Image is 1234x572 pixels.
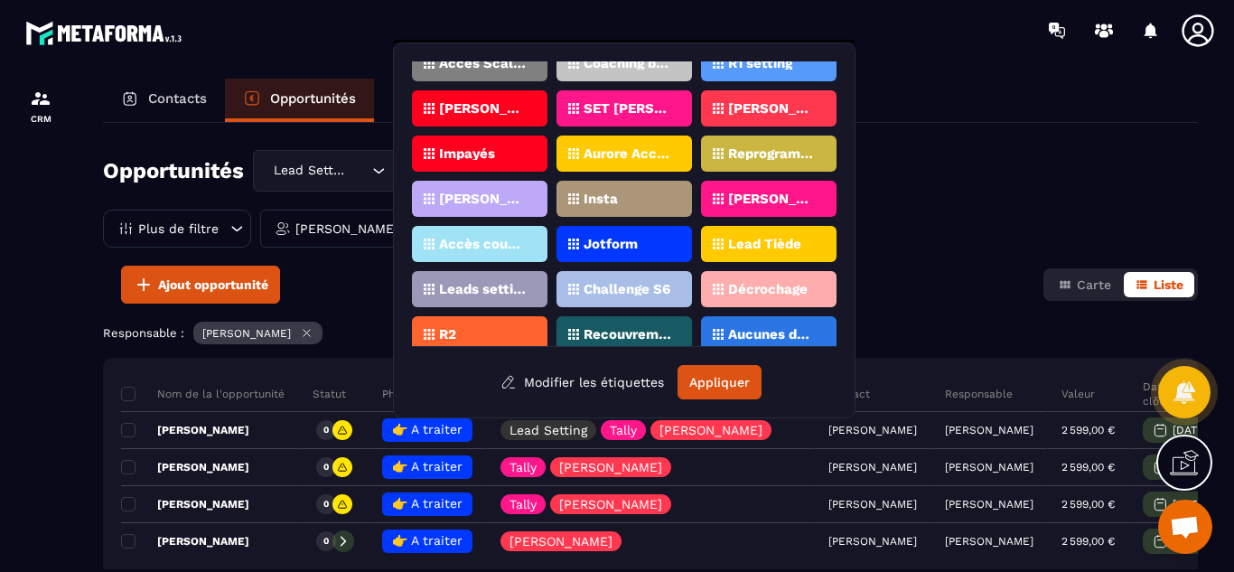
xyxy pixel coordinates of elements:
div: Ouvrir le chat [1158,500,1212,554]
p: [PERSON_NAME] [945,424,1033,436]
p: [PERSON_NAME] [439,102,527,115]
p: 2 599,00 € [1061,461,1115,474]
p: Accès coupés ✖️ [439,238,527,250]
p: Leads setting [439,283,527,295]
p: [PERSON_NAME] [121,497,249,511]
a: Tâches [374,79,483,122]
span: 👉 A traiter [392,533,463,548]
p: R1 setting [728,57,792,70]
span: Liste [1154,277,1183,292]
p: [PERSON_NAME] [121,460,249,474]
span: 👉 A traiter [392,422,463,436]
p: Coaching book [584,57,671,70]
a: formationformationCRM [5,74,77,137]
p: Aurore Acc. 1:1 6m 3app. [584,147,671,160]
p: 2 599,00 € [1061,424,1115,436]
input: Search for option [350,161,368,181]
p: Lead Setting [509,424,587,436]
p: [PERSON_NAME] [559,498,662,511]
p: [DATE] [1173,498,1208,511]
span: 👉 A traiter [392,459,463,474]
h2: Opportunités [103,153,244,189]
span: 👉 A traiter [392,496,463,511]
p: Opportunités [270,90,356,107]
p: Responsable : [103,326,184,340]
p: Reprogrammé [728,147,816,160]
p: [PERSON_NAME] [559,461,662,474]
p: [PERSON_NAME]. 1:1 6m 3 app [439,192,527,205]
p: Challenge S6 [584,283,670,295]
p: Impayés [439,147,495,160]
button: Modifier les étiquettes [487,366,678,399]
p: Date de clôture [1143,380,1217,408]
p: Valeur [1061,387,1095,401]
p: Décrochage [728,283,808,295]
p: [PERSON_NAME] [121,423,249,437]
p: Plus de filtre [138,222,219,235]
p: [PERSON_NAME] [202,327,291,340]
p: Recouvrement [584,328,671,341]
p: CRM [5,114,77,124]
p: [PERSON_NAME] [659,424,762,436]
p: R2 [439,328,456,341]
p: Tally [509,461,537,474]
p: Accès Scaler Podia [439,57,527,70]
span: Ajout opportunité [158,276,268,294]
p: [PERSON_NAME] [945,535,1033,548]
p: [PERSON_NAME] [295,222,398,235]
p: Insta [584,192,618,205]
p: 0 [323,424,329,436]
p: 0 [323,535,329,548]
button: Appliquer [678,365,762,399]
p: Nom de la l'opportunité [121,387,285,401]
p: Statut [313,387,346,401]
p: 2 599,00 € [1061,535,1115,548]
p: 0 [323,498,329,511]
div: Search for option [253,150,443,192]
button: Liste [1124,272,1194,297]
p: Lead Tiède [728,238,801,250]
p: Jotform [584,238,638,250]
p: 0 [323,461,329,474]
p: [PERSON_NAME]. 1:1 6m 3app. [728,192,816,205]
p: [PERSON_NAME] [121,534,249,549]
p: Responsable [945,387,1013,401]
p: Aucunes données [728,328,816,341]
p: SET [PERSON_NAME] [584,102,671,115]
a: Opportunités [225,79,374,122]
a: Contacts [103,79,225,122]
button: Ajout opportunité [121,266,280,304]
span: Carte [1077,277,1111,292]
p: [PERSON_NAME] [945,498,1033,511]
p: 2 599,00 € [1061,498,1115,511]
span: Lead Setting [269,161,350,181]
p: Contacts [148,90,207,107]
p: [PERSON_NAME] [945,461,1033,474]
img: formation [30,88,51,109]
p: [PERSON_NAME] [509,535,612,548]
p: Tally [610,424,637,436]
button: Carte [1047,272,1122,297]
p: Tally [509,498,537,511]
img: logo [25,16,188,50]
p: Phase [382,387,413,401]
p: [PERSON_NAME]. 1:1 6m 3app [728,102,816,115]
